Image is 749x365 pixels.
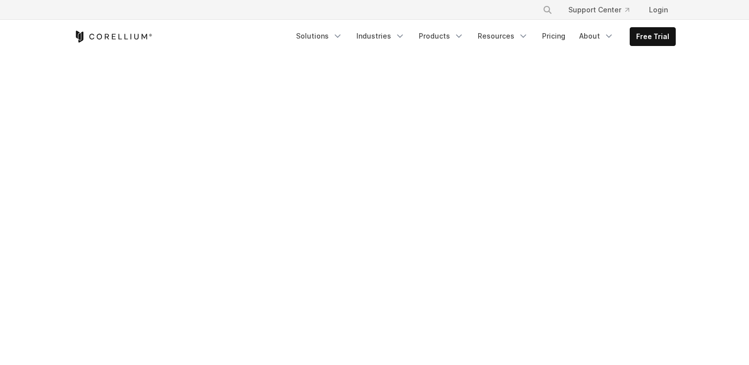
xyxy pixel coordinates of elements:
button: Search [539,1,556,19]
a: Products [413,27,470,45]
a: Solutions [290,27,349,45]
a: Free Trial [630,28,675,46]
a: Corellium Home [74,31,152,43]
a: Login [641,1,676,19]
a: Support Center [560,1,637,19]
a: Resources [472,27,534,45]
a: Industries [350,27,411,45]
a: Pricing [536,27,571,45]
a: About [573,27,620,45]
div: Navigation Menu [290,27,676,46]
div: Navigation Menu [531,1,676,19]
